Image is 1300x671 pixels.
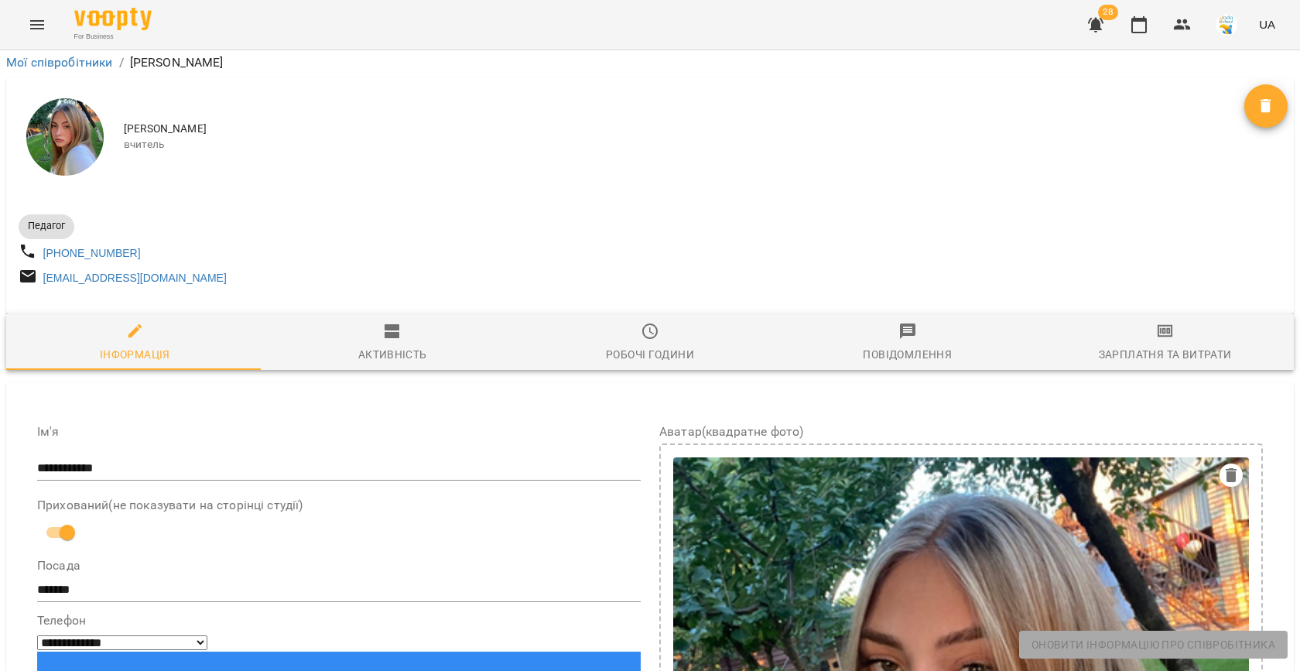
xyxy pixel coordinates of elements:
span: вчитель [124,137,1244,152]
li: / [119,53,124,72]
div: Інформація [100,345,170,364]
p: [PERSON_NAME] [130,53,224,72]
label: Прихований(не показувати на сторінці студії) [37,499,641,512]
button: Menu [19,6,56,43]
img: 38072b7c2e4bcea27148e267c0c485b2.jpg [1216,14,1237,36]
span: 28 [1098,5,1118,20]
select: Phone number country [37,635,207,650]
img: Voopty Logo [74,8,152,30]
button: UA [1253,10,1281,39]
label: Ім'я [37,426,641,438]
label: Телефон [37,615,641,627]
div: Активність [358,345,427,364]
span: Педагог [19,219,74,233]
span: [PERSON_NAME] [124,122,1244,137]
div: Зарплатня та Витрати [1099,345,1232,364]
a: Мої співробітники [6,55,113,70]
button: Видалити [1244,84,1288,128]
span: For Business [74,32,152,42]
label: Посада [37,560,641,572]
span: UA [1259,16,1275,33]
div: Повідомлення [863,345,952,364]
a: [PHONE_NUMBER] [43,247,141,259]
label: Аватар(квадратне фото) [659,426,1263,438]
a: [EMAIL_ADDRESS][DOMAIN_NAME] [43,272,227,284]
nav: breadcrumb [6,53,1294,72]
div: Робочі години [606,345,694,364]
img: Іванна Лизун [26,98,104,176]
